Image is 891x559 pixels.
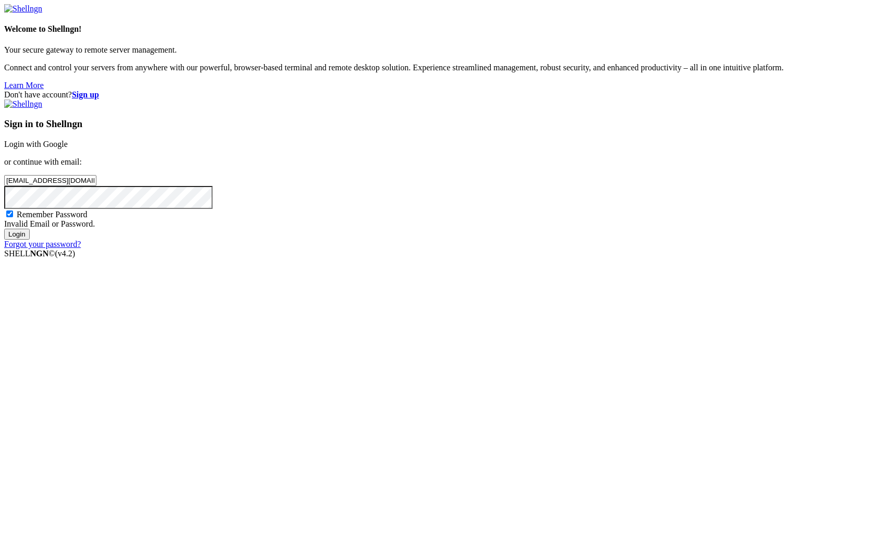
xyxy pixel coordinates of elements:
span: SHELL © [4,249,75,258]
span: Remember Password [17,210,88,219]
b: NGN [30,249,49,258]
a: Login with Google [4,140,68,148]
img: Shellngn [4,100,42,109]
a: Learn More [4,81,44,90]
input: Login [4,229,30,240]
a: Sign up [72,90,99,99]
h4: Welcome to Shellngn! [4,24,887,34]
p: Your secure gateway to remote server management. [4,45,887,55]
p: or continue with email: [4,157,887,167]
span: 4.2.0 [55,249,76,258]
input: Email address [4,175,96,186]
div: Invalid Email or Password. [4,219,887,229]
h3: Sign in to Shellngn [4,118,887,130]
div: Don't have account? [4,90,887,100]
a: Forgot your password? [4,240,81,249]
p: Connect and control your servers from anywhere with our powerful, browser-based terminal and remo... [4,63,887,72]
input: Remember Password [6,210,13,217]
img: Shellngn [4,4,42,14]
